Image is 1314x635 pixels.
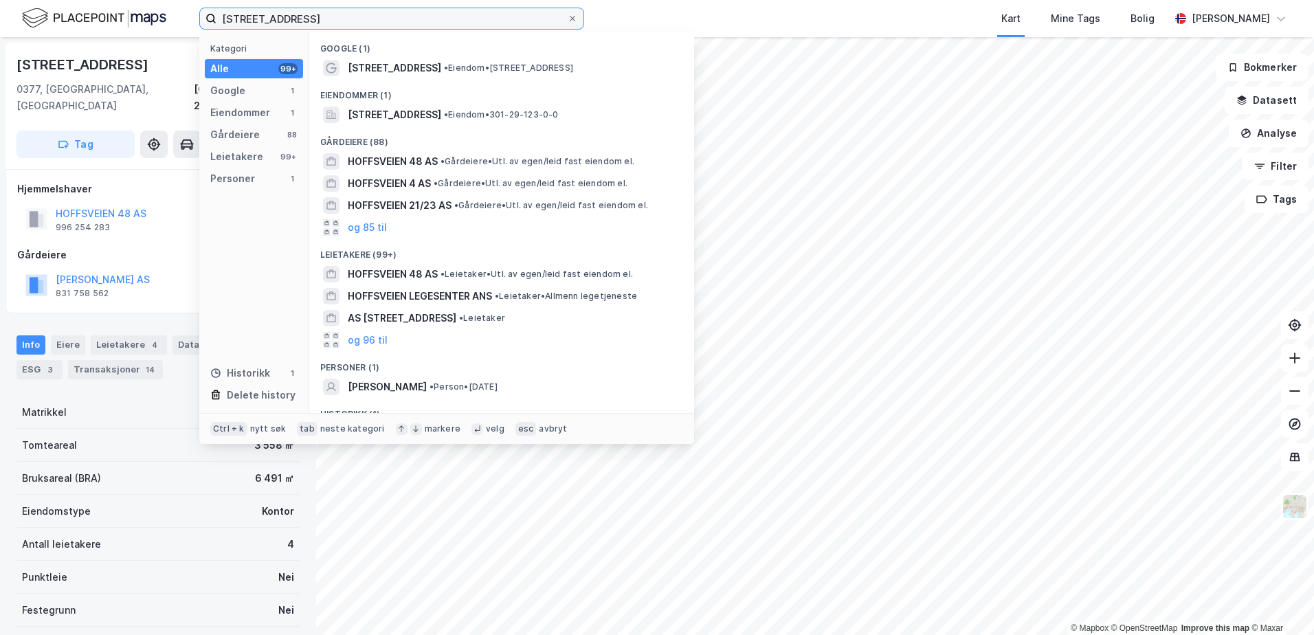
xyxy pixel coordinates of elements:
div: Gårdeiere [210,126,260,143]
div: Transaksjoner [68,360,163,379]
span: Leietaker • Allmenn legetjeneste [495,291,637,302]
button: Analyse [1229,120,1309,147]
div: Kontrollprogram for chat [1245,569,1314,635]
div: 4 [287,536,294,553]
div: Festegrunn [22,602,76,619]
div: Kontor [262,503,294,520]
span: Leietaker • Utl. av egen/leid fast eiendom el. [441,269,633,280]
div: Leietakere [91,335,167,355]
div: Bruksareal (BRA) [22,470,101,487]
div: Gårdeiere [17,247,299,263]
input: Søk på adresse, matrikkel, gårdeiere, leietakere eller personer [216,8,567,29]
div: Eiendommer (1) [309,79,694,104]
div: Info [16,335,45,355]
a: Improve this map [1181,623,1249,633]
div: Punktleie [22,569,67,586]
div: Leietakere (99+) [309,238,694,263]
div: Personer (1) [309,351,694,376]
span: Leietaker [459,313,505,324]
span: • [444,109,448,120]
div: Hjemmelshaver [17,181,299,197]
span: Gårdeiere • Utl. av egen/leid fast eiendom el. [441,156,634,167]
div: neste kategori [320,423,385,434]
div: velg [486,423,504,434]
div: [GEOGRAPHIC_DATA], 29/123 [194,81,300,114]
button: og 96 til [348,332,388,348]
div: 4 [148,338,162,352]
div: 1 [287,368,298,379]
div: Delete history [227,387,296,403]
span: Person • [DATE] [430,381,498,392]
span: • [495,291,499,301]
div: Matrikkel [22,404,67,421]
div: Eiendommer [210,104,270,121]
div: Leietakere [210,148,263,165]
span: [STREET_ADDRESS] [348,60,441,76]
div: Nei [278,569,294,586]
span: • [430,381,434,392]
a: Mapbox [1071,623,1109,633]
span: [STREET_ADDRESS] [348,107,441,123]
div: Gårdeiere (88) [309,126,694,151]
button: Datasett [1225,87,1309,114]
div: 1 [287,85,298,96]
div: Nei [278,602,294,619]
div: nytt søk [250,423,287,434]
div: 88 [287,129,298,140]
button: Bokmerker [1216,54,1309,81]
div: Personer [210,170,255,187]
div: Alle [210,60,229,77]
div: Google [210,82,245,99]
div: 0377, [GEOGRAPHIC_DATA], [GEOGRAPHIC_DATA] [16,81,194,114]
div: Bolig [1131,10,1155,27]
div: Historikk (1) [309,398,694,423]
button: Tags [1245,186,1309,213]
div: [PERSON_NAME] [1192,10,1270,27]
div: 14 [143,363,157,377]
div: 1 [287,107,298,118]
span: • [454,200,458,210]
img: logo.f888ab2527a4732fd821a326f86c7f29.svg [22,6,166,30]
div: 831 758 562 [56,288,109,299]
div: Historikk [210,365,270,381]
span: Gårdeiere • Utl. av egen/leid fast eiendom el. [454,200,648,211]
div: 99+ [278,151,298,162]
div: 99+ [278,63,298,74]
div: Kategori [210,43,303,54]
div: Google (1) [309,32,694,57]
div: markere [425,423,460,434]
div: ESG [16,360,63,379]
div: 3 [43,363,57,377]
div: Mine Tags [1051,10,1100,27]
div: Tomteareal [22,437,77,454]
span: Eiendom • 301-29-123-0-0 [444,109,559,120]
span: Gårdeiere • Utl. av egen/leid fast eiendom el. [434,178,627,189]
div: Antall leietakere [22,536,101,553]
div: Datasett [172,335,241,355]
span: AS [STREET_ADDRESS] [348,310,456,326]
div: 996 254 283 [56,222,110,233]
div: Eiendomstype [22,503,91,520]
div: tab [297,422,318,436]
span: HOFFSVEIEN 21/23 AS [348,197,452,214]
iframe: Chat Widget [1245,569,1314,635]
div: avbryt [539,423,567,434]
div: Eiere [51,335,85,355]
div: [STREET_ADDRESS] [16,54,151,76]
span: [PERSON_NAME] [348,379,427,395]
img: Z [1282,493,1308,520]
div: esc [515,422,537,436]
span: HOFFSVEIEN 4 AS [348,175,431,192]
span: • [434,178,438,188]
button: og 85 til [348,219,387,236]
span: • [441,156,445,166]
span: Eiendom • [STREET_ADDRESS] [444,63,573,74]
div: Kart [1001,10,1021,27]
span: HOFFSVEIEN LEGESENTER ANS [348,288,492,304]
button: Tag [16,131,135,158]
a: OpenStreetMap [1111,623,1178,633]
span: HOFFSVEIEN 48 AS [348,153,438,170]
button: Filter [1243,153,1309,180]
div: Ctrl + k [210,422,247,436]
span: • [441,269,445,279]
